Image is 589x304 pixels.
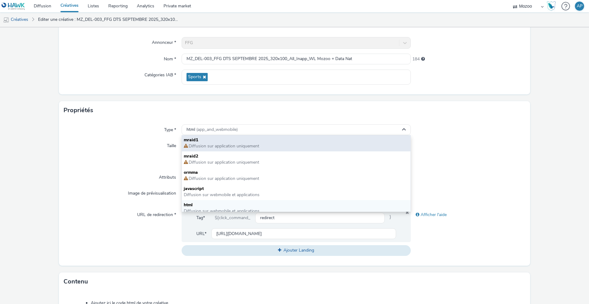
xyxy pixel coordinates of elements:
[547,1,558,11] a: Hawk Academy
[64,277,88,286] h3: Contenu
[156,172,179,180] label: Attributs
[211,228,396,239] input: url...
[385,212,396,223] span: }
[125,188,179,196] label: Image de prévisualisation
[184,169,409,176] span: ormma
[135,209,179,218] label: URL de redirection *
[64,106,93,115] h3: Propriétés
[184,186,409,192] span: javascript
[164,140,179,149] label: Taille
[184,202,409,208] span: html
[547,1,556,11] img: Hawk Academy
[196,127,238,132] span: (app_and_webmobile)
[184,192,260,198] span: Diffusion sur webmobile et applications
[577,2,583,11] div: AP
[210,212,255,223] div: ${click_command_
[188,176,259,181] span: Diffusion sur application uniquement
[149,37,179,46] label: Annonceur *
[161,54,179,62] label: Nom *
[187,127,238,132] span: html
[35,12,182,27] a: Editer une créative : MZ_DEL-003_FFG DTS SEPTEMBRE 2025_320x100_All_Inapp_WL Mozoo + Data Nat
[283,247,314,253] span: Ajouter Landing
[2,2,25,10] img: undefined Logo
[182,245,411,256] button: Ajouter Landing
[142,70,179,78] label: Catégories IAB *
[184,137,409,143] span: mraid1
[411,209,525,220] div: Afficher l'aide
[184,208,260,214] span: Diffusion sur webmobile et applications
[188,74,201,80] span: Sports
[412,56,420,62] span: 184
[184,153,409,159] span: mraid2
[182,54,411,64] input: Nom
[162,124,179,133] label: Type *
[188,143,259,149] span: Diffusion sur application uniquement
[421,56,425,62] div: 255 caractères maximum
[3,17,9,23] img: mobile
[188,159,259,165] span: Diffusion sur application uniquement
